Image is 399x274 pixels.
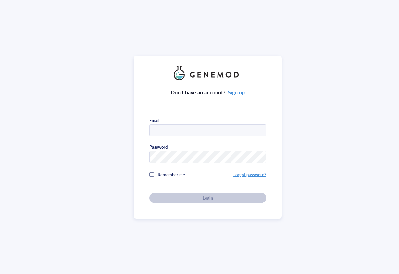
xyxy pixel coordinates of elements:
[149,117,159,123] div: Email
[233,171,266,177] a: Forgot password?
[174,66,242,80] img: genemod_logo_light-BcqUzbGq.png
[171,88,245,97] div: Don’t have an account?
[149,144,168,150] div: Password
[228,88,245,96] a: Sign up
[158,171,185,177] span: Remember me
